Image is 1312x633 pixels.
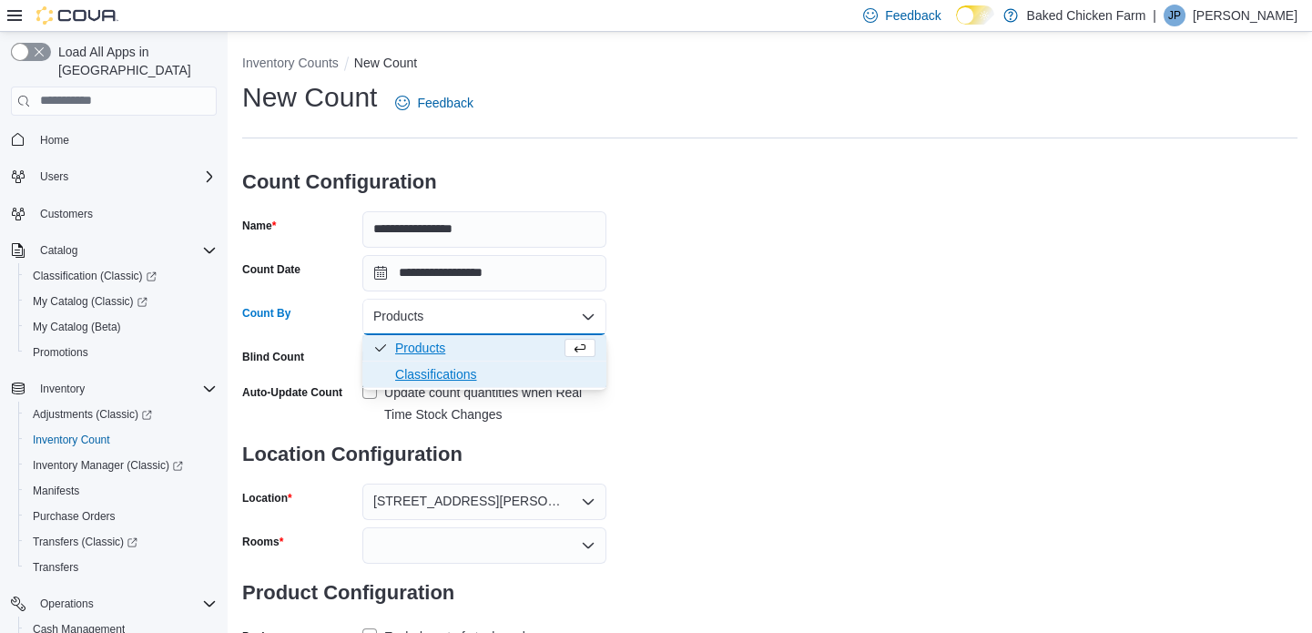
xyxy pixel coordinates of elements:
[25,505,217,527] span: Purchase Orders
[242,564,606,622] h3: Product Configuration
[33,240,217,261] span: Catalog
[18,314,224,340] button: My Catalog (Beta)
[33,202,217,225] span: Customers
[25,480,86,502] a: Manifests
[4,200,224,227] button: Customers
[25,316,217,338] span: My Catalog (Beta)
[581,495,595,509] button: Open list of options
[51,43,217,79] span: Load All Apps in [GEOGRAPHIC_DATA]
[18,263,224,289] a: Classification (Classic)
[40,207,93,221] span: Customers
[33,203,100,225] a: Customers
[885,6,941,25] span: Feedback
[417,94,473,112] span: Feedback
[18,402,224,427] a: Adjustments (Classic)
[242,491,292,505] label: Location
[40,169,68,184] span: Users
[33,484,79,498] span: Manifests
[25,556,86,578] a: Transfers
[40,243,77,258] span: Catalog
[33,378,217,400] span: Inventory
[384,382,606,425] div: Update count quantities when Real Time Stock Changes
[25,480,217,502] span: Manifests
[18,478,224,504] button: Manifests
[18,504,224,529] button: Purchase Orders
[242,79,377,116] h1: New Count
[18,289,224,314] a: My Catalog (Classic)
[373,305,423,327] span: Products
[25,265,217,287] span: Classification (Classic)
[25,505,123,527] a: Purchase Orders
[25,403,217,425] span: Adjustments (Classic)
[242,153,606,211] h3: Count Configuration
[25,265,164,287] a: Classification (Classic)
[354,56,417,70] button: New Count
[25,291,155,312] a: My Catalog (Classic)
[18,427,224,453] button: Inventory Count
[33,166,76,188] button: Users
[242,262,300,277] label: Count Date
[25,403,159,425] a: Adjustments (Classic)
[25,531,145,553] a: Transfers (Classic)
[242,350,304,364] div: Blind Count
[33,509,116,524] span: Purchase Orders
[395,339,561,357] span: Products
[242,535,283,549] label: Rooms
[40,133,69,148] span: Home
[4,376,224,402] button: Inventory
[373,490,563,512] span: [STREET_ADDRESS][PERSON_NAME]
[242,385,342,400] label: Auto-Update Count
[25,454,217,476] span: Inventory Manager (Classic)
[1168,5,1181,26] span: JP
[242,219,276,233] label: Name
[18,340,224,365] button: Promotions
[25,429,217,451] span: Inventory Count
[242,56,339,70] button: Inventory Counts
[25,342,96,363] a: Promotions
[242,425,606,484] h3: Location Configuration
[18,453,224,478] a: Inventory Manager (Classic)
[956,5,994,25] input: Dark Mode
[33,593,217,615] span: Operations
[362,255,606,291] input: Press the down key to open a popover containing a calendar.
[33,345,88,360] span: Promotions
[4,127,224,153] button: Home
[25,316,128,338] a: My Catalog (Beta)
[33,378,92,400] button: Inventory
[33,320,121,334] span: My Catalog (Beta)
[362,335,606,388] div: Choose from the following options
[4,238,224,263] button: Catalog
[33,535,137,549] span: Transfers (Classic)
[33,166,217,188] span: Users
[18,555,224,580] button: Transfers
[25,531,217,553] span: Transfers (Classic)
[25,429,117,451] a: Inventory Count
[33,407,152,422] span: Adjustments (Classic)
[40,597,94,611] span: Operations
[33,433,110,447] span: Inventory Count
[33,269,157,283] span: Classification (Classic)
[33,129,76,151] a: Home
[581,310,595,324] button: Close list of options
[40,382,85,396] span: Inventory
[581,538,595,553] button: Open list of options
[1153,5,1156,26] p: |
[1164,5,1185,26] div: Julio Perez
[362,335,606,362] button: Products
[33,593,101,615] button: Operations
[36,6,118,25] img: Cova
[4,591,224,617] button: Operations
[4,164,224,189] button: Users
[1193,5,1297,26] p: [PERSON_NAME]
[33,128,217,151] span: Home
[362,362,606,388] button: Classifications
[25,342,217,363] span: Promotions
[242,306,290,321] label: Count By
[18,529,224,555] a: Transfers (Classic)
[242,54,1297,76] nav: An example of EuiBreadcrumbs
[33,560,78,575] span: Transfers
[395,365,595,383] span: Classifications
[388,85,480,121] a: Feedback
[33,458,183,473] span: Inventory Manager (Classic)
